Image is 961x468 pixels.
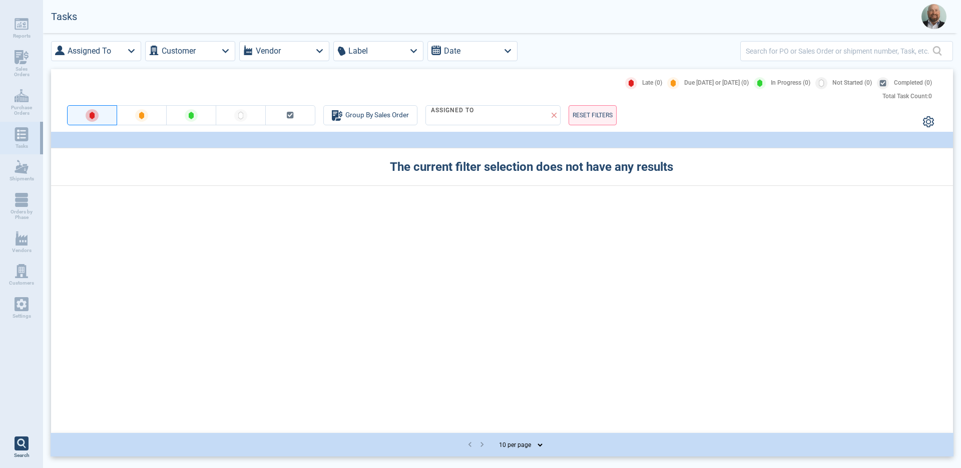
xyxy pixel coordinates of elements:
[427,41,518,61] button: Date
[921,4,946,29] img: Avatar
[894,80,932,87] span: Completed (0)
[333,41,423,61] button: Label
[348,44,368,58] label: Label
[256,44,281,58] label: Vendor
[569,105,617,125] button: RESET FILTERS
[430,107,475,114] legend: Assigned To
[882,93,932,100] div: Total Task Count: 0
[444,44,460,58] label: Date
[162,44,196,58] label: Customer
[145,41,235,61] button: Customer
[832,80,872,87] span: Not Started (0)
[239,41,329,61] button: Vendor
[746,44,932,58] input: Search for PO or Sales Order or shipment number, Task, etc.
[14,452,30,458] span: Search
[771,80,810,87] span: In Progress (0)
[51,41,141,61] button: Assigned To
[464,438,488,451] nav: pagination navigation
[323,105,417,125] button: Group By Sales Order
[68,44,111,58] label: Assigned To
[332,109,409,121] div: Group By Sales Order
[642,80,662,87] span: Late (0)
[51,11,77,23] h2: Tasks
[684,80,749,87] span: Due [DATE] or [DATE] (0)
